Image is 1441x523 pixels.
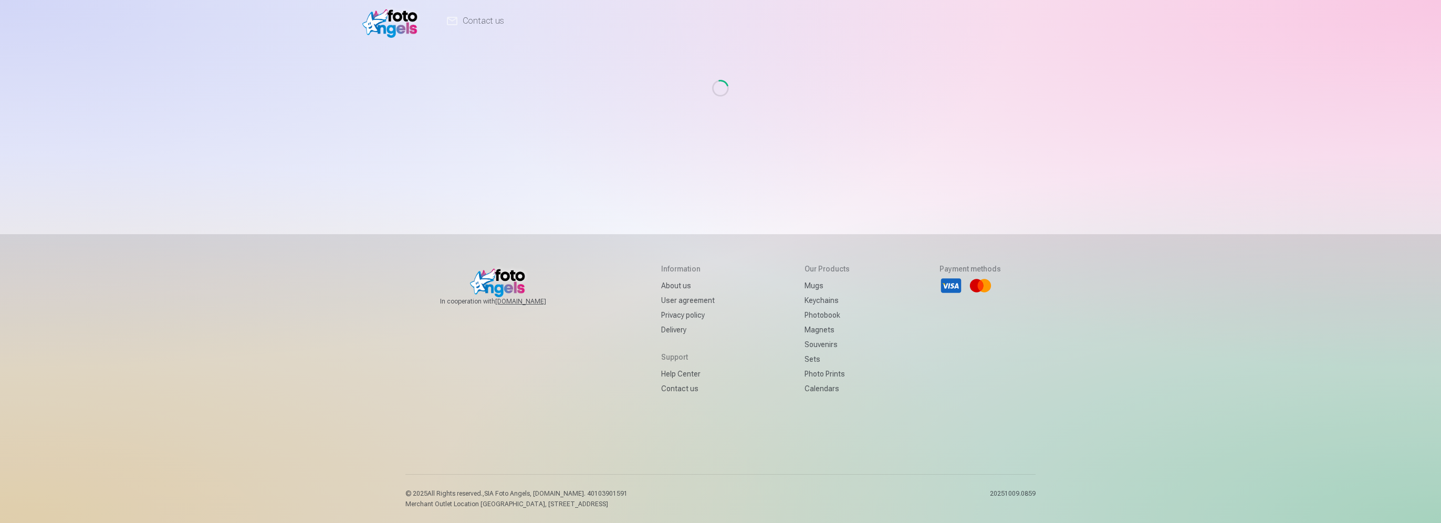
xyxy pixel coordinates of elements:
[661,293,715,308] a: User agreement
[969,274,992,297] li: Mastercard
[805,278,850,293] a: Mugs
[495,297,571,306] a: [DOMAIN_NAME]
[805,264,850,274] h5: Our products
[805,352,850,367] a: Sets
[661,278,715,293] a: About us
[939,264,1001,274] h5: Payment methods
[405,500,628,508] p: Merchant Outlet Location [GEOGRAPHIC_DATA], [STREET_ADDRESS]
[805,337,850,352] a: Souvenirs
[362,4,423,38] img: /v1
[661,322,715,337] a: Delivery
[661,308,715,322] a: Privacy policy
[805,367,850,381] a: Photo prints
[990,489,1036,508] p: 20251009.0859
[805,308,850,322] a: Photobook
[805,381,850,396] a: Calendars
[484,490,628,497] span: SIA Foto Angels, [DOMAIN_NAME]. 40103901591
[661,352,715,362] h5: Support
[405,489,628,498] p: © 2025 All Rights reserved. ,
[440,297,571,306] span: In cooperation with
[805,322,850,337] a: Magnets
[805,293,850,308] a: Keychains
[661,367,715,381] a: Help Center
[661,264,715,274] h5: Information
[939,274,963,297] li: Visa
[661,381,715,396] a: Contact us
